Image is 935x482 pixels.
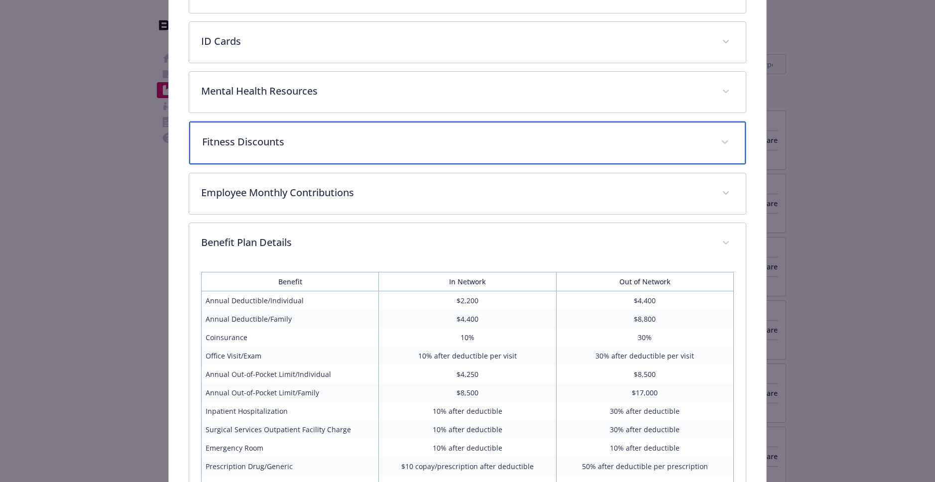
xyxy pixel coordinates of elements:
[202,291,379,310] td: Annual Deductible/Individual
[202,457,379,476] td: Prescription Drug/Generic
[556,383,733,402] td: $17,000
[379,457,556,476] td: $10 copay/prescription after deductible
[201,84,710,99] p: Mental Health Resources
[379,402,556,420] td: 10% after deductible
[189,223,746,264] div: Benefit Plan Details
[201,34,710,49] p: ID Cards
[379,310,556,328] td: $4,400
[202,328,379,347] td: Coinsurance
[379,365,556,383] td: $4,250
[379,328,556,347] td: 10%
[379,420,556,439] td: 10% after deductible
[556,272,733,291] th: Out of Network
[556,457,733,476] td: 50% after deductible per prescription
[202,310,379,328] td: Annual Deductible/Family
[202,402,379,420] td: Inpatient Hospitalization
[379,347,556,365] td: 10% after deductible per visit
[202,347,379,365] td: Office Visit/Exam
[201,235,710,250] p: Benefit Plan Details
[189,173,746,214] div: Employee Monthly Contributions
[556,439,733,457] td: 10% after deductible
[556,291,733,310] td: $4,400
[556,420,733,439] td: 30% after deductible
[202,365,379,383] td: Annual Out-of-Pocket Limit/Individual
[556,402,733,420] td: 30% after deductible
[202,439,379,457] td: Emergency Room
[556,328,733,347] td: 30%
[556,347,733,365] td: 30% after deductible per visit
[202,383,379,402] td: Annual Out-of-Pocket Limit/Family
[202,420,379,439] td: Surgical Services Outpatient Facility Charge
[201,185,710,200] p: Employee Monthly Contributions
[202,134,709,149] p: Fitness Discounts
[379,291,556,310] td: $2,200
[189,22,746,63] div: ID Cards
[202,272,379,291] th: Benefit
[189,72,746,113] div: Mental Health Resources
[556,365,733,383] td: $8,500
[379,272,556,291] th: In Network
[189,121,746,164] div: Fitness Discounts
[556,310,733,328] td: $8,800
[379,383,556,402] td: $8,500
[379,439,556,457] td: 10% after deductible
